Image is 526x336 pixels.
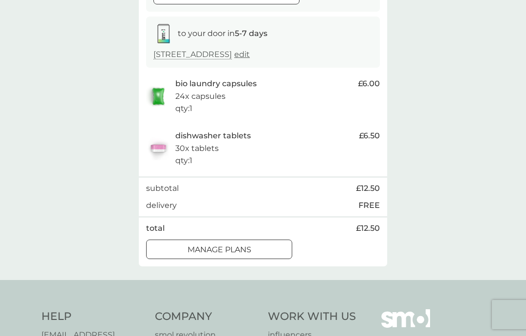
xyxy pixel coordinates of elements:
[175,130,251,142] p: dishwasher tablets
[41,309,145,324] h4: Help
[146,240,292,259] button: manage plans
[175,154,192,167] p: qty : 1
[356,182,380,195] span: £12.50
[175,102,192,115] p: qty : 1
[358,199,380,212] p: FREE
[146,182,179,195] p: subtotal
[234,50,250,59] a: edit
[178,29,267,38] span: to your door in
[356,222,380,235] span: £12.50
[235,29,267,38] strong: 5-7 days
[268,309,356,324] h4: Work With Us
[359,130,380,142] span: £6.50
[146,199,177,212] p: delivery
[175,142,219,155] p: 30x tablets
[146,222,165,235] p: total
[188,243,251,256] p: manage plans
[175,77,257,90] p: bio laundry capsules
[358,77,380,90] span: £6.00
[155,309,259,324] h4: Company
[175,90,225,103] p: 24x capsules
